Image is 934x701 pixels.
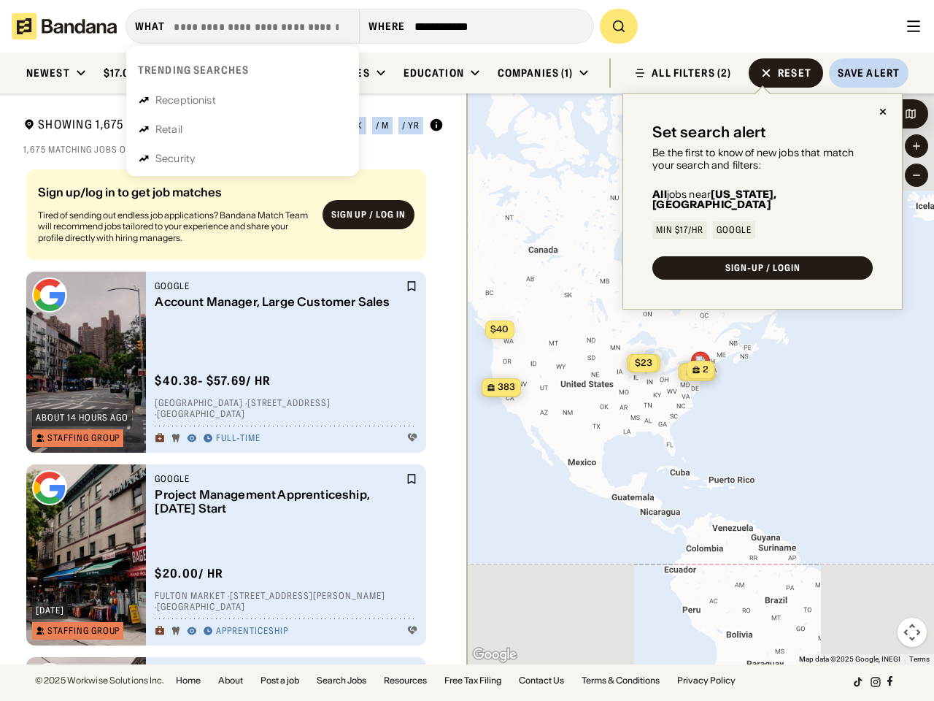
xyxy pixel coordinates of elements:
img: Bandana logotype [12,13,117,39]
b: All [652,188,666,201]
div: Project Management Apprenticeship, [DATE] Start [155,488,403,516]
div: [DATE] [36,606,64,615]
div: Save Alert [838,66,900,80]
div: Staffing Group [47,434,120,443]
div: Fulton Market · [STREET_ADDRESS][PERSON_NAME] · [GEOGRAPHIC_DATA] [155,590,417,613]
a: Search Jobs [317,676,366,685]
div: Receptionist [155,95,216,105]
a: About [218,676,243,685]
img: Google logo [32,663,67,698]
div: / m [376,121,389,130]
div: Account Manager, Large Customer Sales [155,295,403,309]
span: $40 [490,323,509,334]
a: Open this area in Google Maps (opens a new window) [471,646,519,664]
div: Tired of sending out endless job applications? Bandana Match Team will recommend jobs tailored to... [38,210,311,244]
a: Resources [384,676,427,685]
img: Google [471,646,519,664]
b: [US_STATE], [GEOGRAPHIC_DATA] [652,188,776,211]
div: Where [368,20,406,33]
a: Post a job [260,676,299,685]
div: what [135,20,165,33]
span: $23 [635,357,652,368]
span: 2 [703,364,709,376]
img: Google logo [32,277,67,313]
div: Apprenticeship [216,626,287,637]
span: 383 [498,381,515,394]
div: Reset [778,68,811,78]
a: Terms (opens in new tab) [909,655,930,663]
div: about 14 hours ago [36,413,128,422]
a: Free Tax Filing [444,676,501,685]
a: Home [176,676,201,685]
a: Privacy Policy [677,676,736,685]
div: $17.00 / hour [104,66,175,80]
div: Companies (1) [498,66,574,80]
div: grid [23,164,444,664]
div: Education [404,66,464,80]
div: Be the first to know of new jobs that match your search and filters: [652,147,873,172]
div: / yr [402,121,420,130]
img: Google logo [32,470,67,505]
div: [GEOGRAPHIC_DATA] · [STREET_ADDRESS] · [GEOGRAPHIC_DATA] [155,397,417,420]
div: Set search alert [652,123,766,141]
div: Retail [155,124,182,134]
div: Sign up / Log in [331,210,406,221]
div: jobs near [652,189,873,210]
div: Google [717,226,752,234]
div: Staffing Group [47,627,120,635]
button: Map camera controls [898,618,927,647]
div: Sign up/log in to get job matches [38,186,311,210]
div: Trending searches [138,64,249,77]
div: Min $17/hr [656,226,703,234]
div: $ 20.00 / hr [155,566,223,581]
div: Newest [26,66,70,80]
div: ALL FILTERS (2) [652,68,731,78]
div: Security [155,153,196,164]
div: Google [155,280,403,292]
div: $ 40.38 - $57.69 / hr [155,373,271,388]
div: Google [155,473,403,485]
div: SIGN-UP / LOGIN [725,264,800,272]
a: Terms & Conditions [582,676,660,685]
div: Showing 1,675 Verified Jobs [23,117,286,135]
div: © 2025 Workwise Solutions Inc. [35,676,164,685]
a: Contact Us [519,676,564,685]
span: Map data ©2025 Google, INEGI [799,655,900,663]
div: Full-time [216,433,260,445]
div: 1,675 matching jobs on [DOMAIN_NAME] [23,144,444,156]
